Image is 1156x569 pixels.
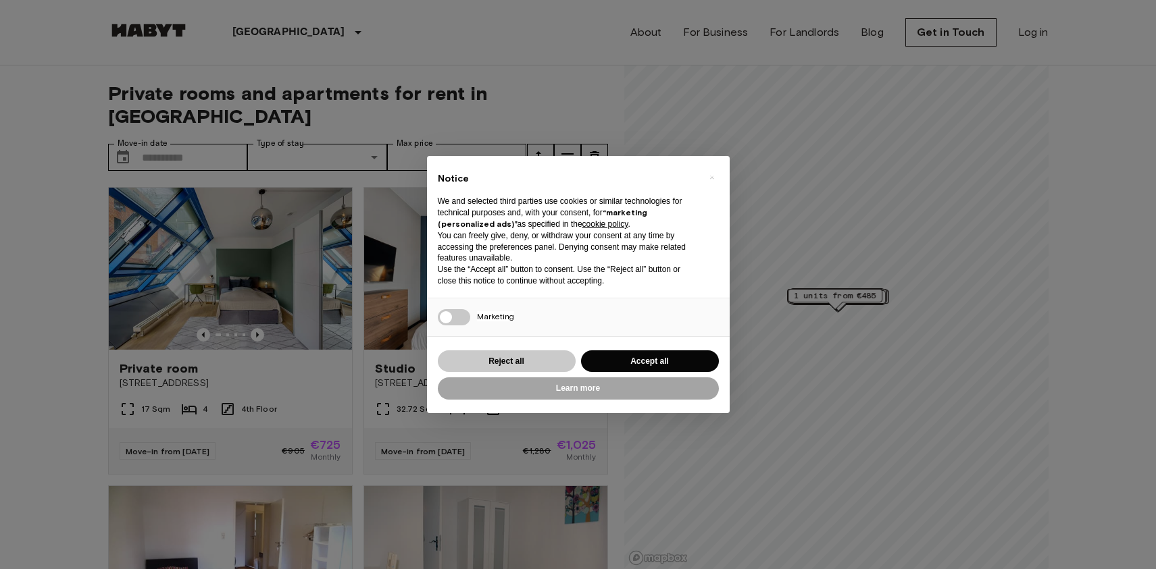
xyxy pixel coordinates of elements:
[582,219,628,229] a: cookie policy
[701,167,723,188] button: Close this notice
[581,350,719,373] button: Accept all
[438,377,719,400] button: Learn more
[438,230,697,264] p: You can freely give, deny, or withdraw your consent at any time by accessing the preferences pane...
[438,264,697,287] p: Use the “Accept all” button to consent. Use the “Reject all” button or close this notice to conti...
[709,169,714,186] span: ×
[477,311,514,321] span: Marketing
[438,207,647,229] strong: “marketing (personalized ads)”
[438,350,576,373] button: Reject all
[438,196,697,229] p: We and selected third parties use cookies or similar technologies for technical purposes and, wit...
[438,172,697,186] h2: Notice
